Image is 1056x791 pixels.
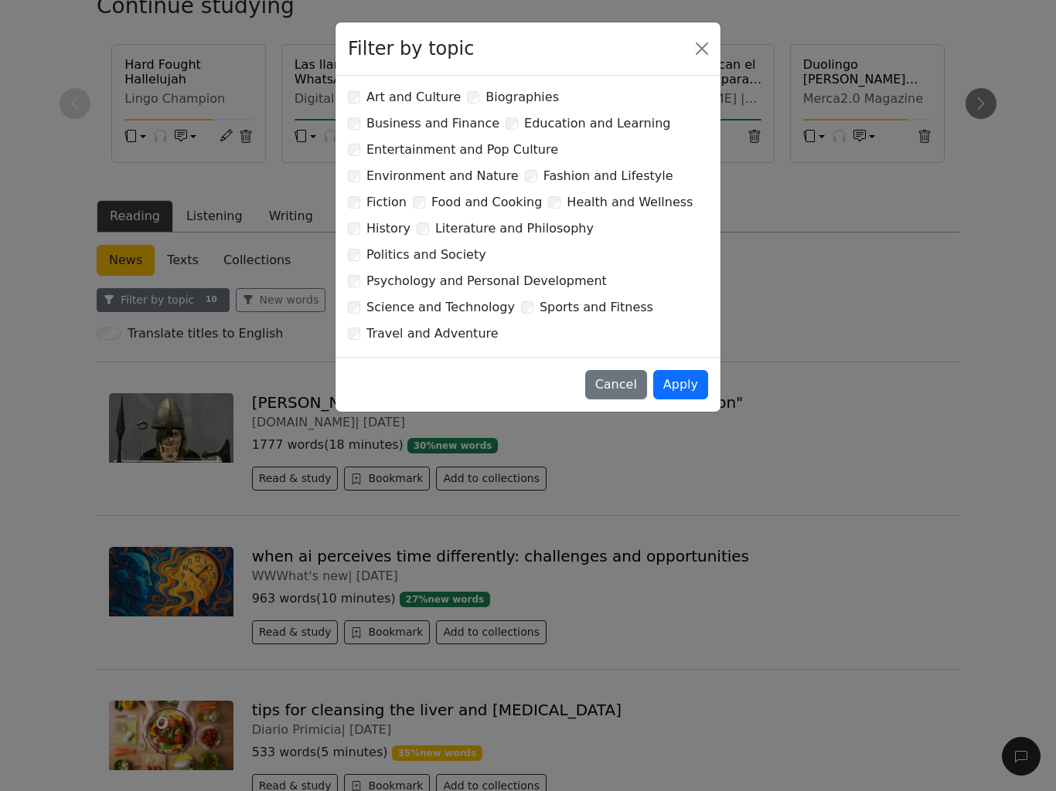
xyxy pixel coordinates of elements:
label: Health and Wellness [567,193,693,212]
label: Food and Cooking [431,193,542,212]
button: Cancel [585,370,647,399]
label: Literature and Philosophy [435,219,594,238]
label: Environment and Nature [366,167,519,185]
div: Filter by topic [348,35,474,63]
label: Sports and Fitness [540,298,653,317]
button: Apply [653,370,708,399]
label: History [366,219,410,238]
label: Travel and Adventure [366,324,499,343]
label: Business and Finance [366,114,499,133]
label: Science and Technology [366,298,515,317]
button: Close [690,36,714,61]
label: Politics and Society [366,246,486,264]
label: Education and Learning [524,114,670,133]
label: Psychology and Personal Development [366,272,607,290]
label: Fashion and Lifestyle [543,167,673,185]
label: Fiction [366,193,407,212]
label: Biographies [485,88,559,107]
label: Entertainment and Pop Culture [366,141,558,159]
label: Art and Culture [366,88,461,107]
